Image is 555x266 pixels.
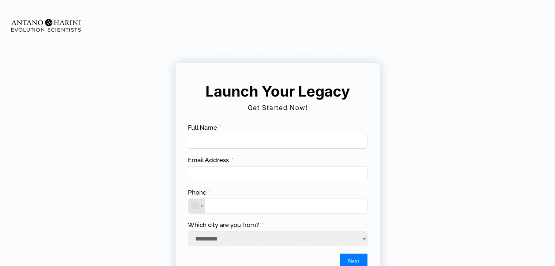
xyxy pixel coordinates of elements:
label: Full Name [188,124,222,132]
img: Evolution-Scientist (2) [8,15,84,36]
h2: Get Started Now! [187,101,369,114]
label: Email Address [188,156,234,164]
h5: Launch Your Legacy [201,82,354,101]
div: Telephone country code [188,199,205,213]
select: Which city are you from? [188,231,367,246]
label: Which city are you from? [188,221,264,229]
input: Phone [188,199,367,214]
label: Phone [188,188,211,197]
input: Email Address [188,166,367,181]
